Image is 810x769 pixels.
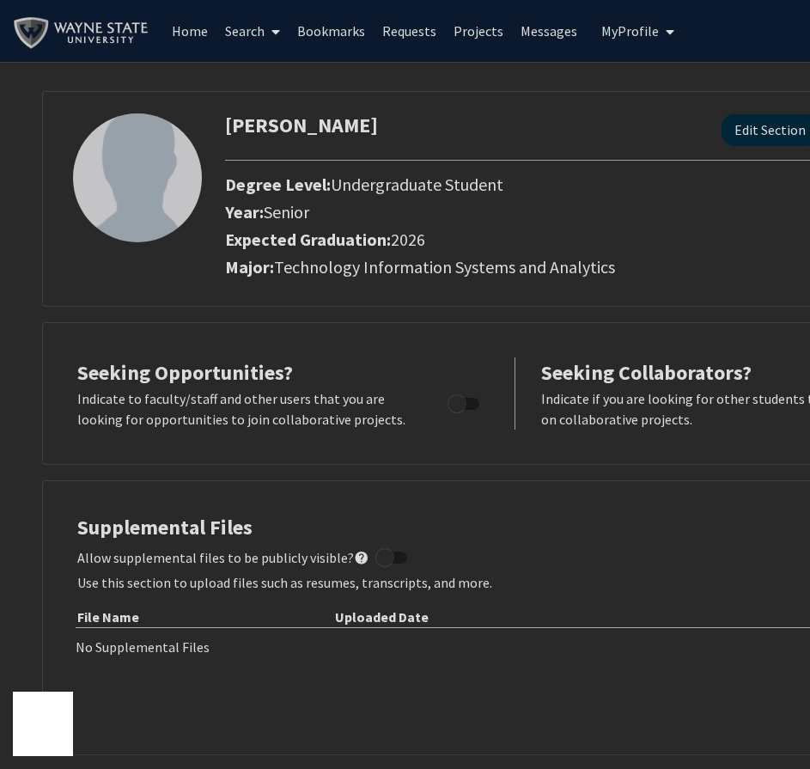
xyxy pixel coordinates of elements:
[354,547,369,568] mat-icon: help
[77,547,369,568] span: Allow supplemental files to be publicly visible?
[442,388,489,414] div: Toggle
[77,608,139,626] b: File Name
[335,608,429,626] b: Uploaded Date
[289,1,374,61] a: Bookmarks
[445,1,512,61] a: Projects
[391,229,425,250] span: 2026
[73,113,202,242] img: Profile Picture
[216,1,289,61] a: Search
[541,359,752,386] span: Seeking Collaborators?
[13,14,156,52] img: Wayne State University Logo
[264,201,309,223] span: Senior
[274,256,615,278] span: Technology Information Systems and Analytics
[374,1,445,61] a: Requests
[512,1,586,61] a: Messages
[13,692,73,756] iframe: Chat
[163,1,216,61] a: Home
[77,359,293,386] span: Seeking Opportunities?
[225,113,378,138] h1: [PERSON_NAME]
[77,388,416,430] p: Indicate to faculty/staff and other users that you are looking for opportunities to join collabor...
[601,22,659,40] span: My Profile
[331,174,503,195] span: Undergraduate Student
